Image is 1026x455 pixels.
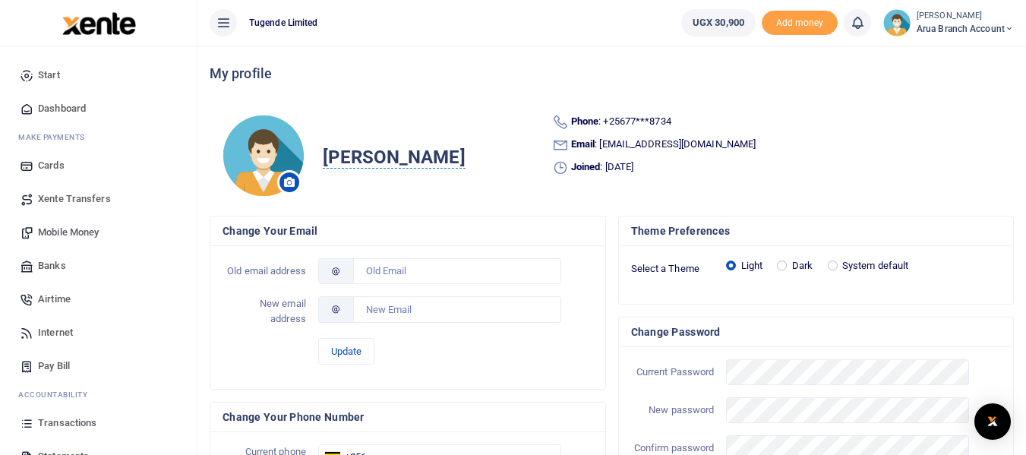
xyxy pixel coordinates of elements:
h4: Change your email [223,223,593,239]
span: Internet [38,325,73,340]
a: profile-user [PERSON_NAME] Arua Branch Account [883,9,1014,36]
button: Update [318,338,374,364]
a: Add money [762,16,838,27]
li: M [12,125,185,149]
label: System default [842,258,908,273]
label: Dark [792,258,813,273]
li: : [EMAIL_ADDRESS][DOMAIN_NAME] [552,137,1002,153]
span: countability [30,390,87,399]
a: Start [12,58,185,92]
img: logo-large [62,12,136,35]
label: Light [741,258,763,273]
span: Tugende Limited [243,16,324,30]
h4: Theme Preferences [631,223,1002,239]
a: Mobile Money [12,216,185,249]
a: Airtime [12,283,185,316]
a: Internet [12,316,185,349]
span: ake Payments [26,133,85,141]
input: New Email [353,296,561,322]
li: Wallet ballance [675,9,762,36]
a: Xente Transfers [12,182,185,216]
label: Old email address [216,264,312,279]
label: New password [625,403,721,418]
b: Email [571,138,595,150]
small: [PERSON_NAME] [917,10,1014,23]
div: Open Intercom Messenger [974,403,1011,440]
a: Cards [12,149,185,182]
span: Banks [38,258,66,273]
input: Old Email [353,258,561,284]
li: Toup your wallet [762,11,838,36]
span: Arua Branch Account [917,22,1014,36]
span: Pay Bill [38,359,70,374]
label: Select a Theme [625,261,721,276]
li: : [DATE] [552,160,1002,176]
h4: My profile [210,65,1014,82]
h4: Change Password [631,324,1002,340]
span: [PERSON_NAME] [323,147,465,169]
a: Transactions [12,406,185,440]
a: Pay Bill [12,349,185,383]
span: Xente Transfers [38,191,111,207]
label: New email address [216,296,312,326]
label: Current Password [625,365,721,380]
span: Add money [762,11,838,36]
img: profile-user [883,9,911,36]
b: Phone [571,115,599,127]
b: Joined [571,161,601,172]
h4: Change your phone number [223,409,593,425]
a: UGX 30,900 [681,9,756,36]
span: Mobile Money [38,225,99,240]
span: Cards [38,158,65,173]
a: Banks [12,249,185,283]
span: Dashboard [38,101,86,116]
span: Start [38,68,60,83]
a: Dashboard [12,92,185,125]
li: Ac [12,383,185,406]
span: Airtime [38,292,71,307]
a: logo-small logo-large logo-large [61,17,136,28]
span: Transactions [38,416,96,431]
li: : +25677***8734 [552,114,1002,131]
span: UGX 30,900 [693,15,744,30]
